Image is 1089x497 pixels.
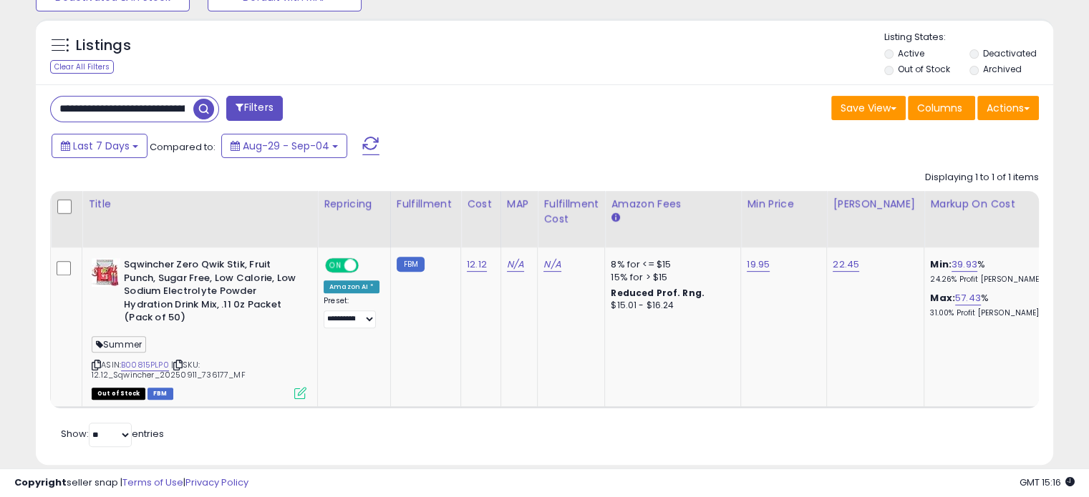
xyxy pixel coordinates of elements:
span: Columns [917,101,962,115]
button: Last 7 Days [52,134,147,158]
div: % [930,292,1049,318]
div: Displaying 1 to 1 of 1 items [925,171,1039,184]
label: Archived [982,63,1021,75]
div: Amazon Fees [611,197,735,212]
strong: Copyright [14,476,67,489]
span: FBM [147,388,173,400]
h5: Listings [76,36,131,56]
span: Compared to: [150,140,216,154]
div: 8% for <= $15 [611,258,730,271]
a: Privacy Policy [185,476,248,489]
b: Sqwincher Zero Qwik Stik, Fruit Punch, Sugar Free, Low Calorie, Low Sodium Electrolyte Powder Hyd... [124,258,298,328]
div: 15% for > $15 [611,271,730,284]
button: Filters [226,96,282,121]
button: Save View [831,96,906,120]
a: 39.93 [952,257,977,272]
b: Min: [930,257,952,271]
a: Terms of Use [122,476,183,489]
span: ON [326,260,344,272]
span: 2025-09-12 15:16 GMT [1020,476,1075,489]
th: The percentage added to the cost of goods (COGS) that forms the calculator for Min & Max prices. [924,191,1060,247]
b: Reduced Prof. Rng. [611,287,705,299]
a: N/A [507,257,524,272]
a: 57.43 [955,291,981,305]
button: Columns [908,96,975,120]
img: 51jafCW85JL._SL40_.jpg [92,258,120,287]
div: seller snap | | [14,476,248,490]
label: Out of Stock [898,63,950,75]
a: 22.45 [833,257,859,272]
p: Listing States: [884,31,1053,44]
div: Fulfillment Cost [543,197,599,227]
div: Preset: [324,296,379,328]
label: Active [898,47,924,59]
span: OFF [357,260,379,272]
div: Amazon AI * [324,280,379,293]
a: N/A [543,257,561,272]
div: Markup on Cost [930,197,1054,212]
span: All listings that are currently out of stock and unavailable for purchase on Amazon [92,388,145,400]
label: Deactivated [982,47,1036,59]
div: Repricing [324,197,384,212]
b: Max: [930,291,955,305]
button: Actions [977,96,1039,120]
div: Clear All Filters [50,60,114,74]
span: Summer [92,336,146,353]
div: [PERSON_NAME] [833,197,918,212]
div: ASIN: [92,258,306,398]
span: | SKU: 12.12_Sqwincher_20250911_736177_MF [92,359,246,380]
div: $15.01 - $16.24 [611,300,730,312]
span: Show: entries [61,427,164,441]
div: Fulfillment [397,197,455,212]
small: Amazon Fees. [611,212,619,225]
div: MAP [507,197,531,212]
p: 24.26% Profit [PERSON_NAME] [930,275,1049,285]
div: Cost [467,197,495,212]
span: Aug-29 - Sep-04 [243,139,329,153]
button: Aug-29 - Sep-04 [221,134,347,158]
a: 12.12 [467,257,487,272]
p: 31.00% Profit [PERSON_NAME] [930,308,1049,318]
span: Last 7 Days [73,139,130,153]
a: B00815PLP0 [121,359,169,371]
small: FBM [397,257,425,272]
a: 19.95 [747,257,770,272]
div: Min Price [747,197,821,212]
div: Title [88,197,311,212]
div: % [930,258,1049,285]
